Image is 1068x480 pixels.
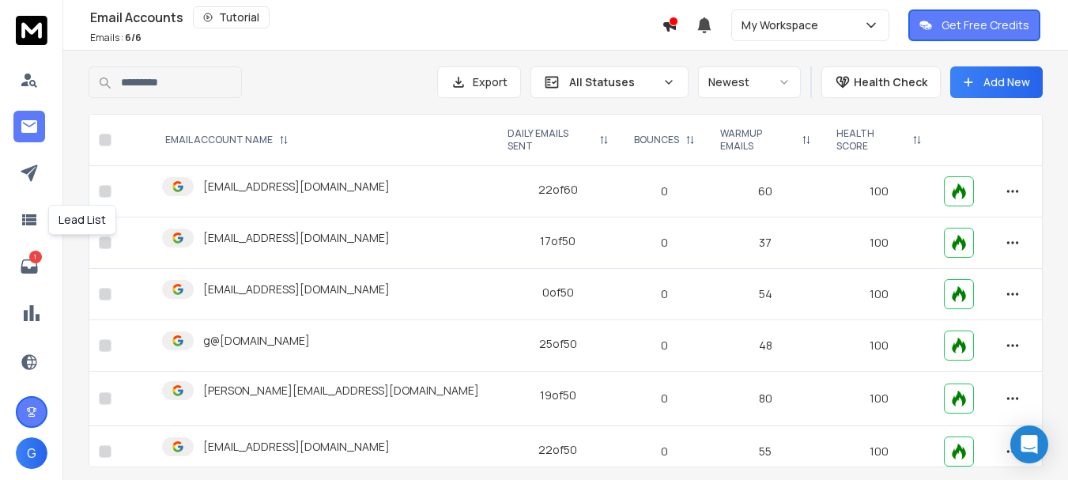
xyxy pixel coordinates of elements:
[824,372,934,426] td: 100
[908,9,1040,41] button: Get Free Credits
[203,439,390,455] p: [EMAIL_ADDRESS][DOMAIN_NAME]
[708,217,824,269] td: 37
[90,6,662,28] div: Email Accounts
[631,183,698,199] p: 0
[631,286,698,302] p: 0
[824,320,934,372] td: 100
[569,74,656,90] p: All Statuses
[708,372,824,426] td: 80
[708,166,824,217] td: 60
[90,32,142,44] p: Emails :
[203,383,479,399] p: [PERSON_NAME][EMAIL_ADDRESS][DOMAIN_NAME]
[16,437,47,469] button: G
[942,17,1029,33] p: Get Free Credits
[708,426,824,478] td: 55
[48,205,116,235] div: Lead List
[631,338,698,353] p: 0
[631,391,698,406] p: 0
[542,285,574,300] div: 0 of 50
[631,235,698,251] p: 0
[538,442,577,458] div: 22 of 50
[824,426,934,478] td: 100
[708,320,824,372] td: 48
[437,66,521,98] button: Export
[708,269,824,320] td: 54
[836,127,906,153] p: HEALTH SCORE
[824,269,934,320] td: 100
[634,134,679,146] p: BOUNCES
[508,127,593,153] p: DAILY EMAILS SENT
[821,66,941,98] button: Health Check
[125,31,142,44] span: 6 / 6
[203,179,390,195] p: [EMAIL_ADDRESS][DOMAIN_NAME]
[203,282,390,297] p: [EMAIL_ADDRESS][DOMAIN_NAME]
[854,74,927,90] p: Health Check
[1010,425,1048,463] div: Open Intercom Messenger
[193,6,270,28] button: Tutorial
[540,387,576,403] div: 19 of 50
[720,127,795,153] p: WARMUP EMAILS
[631,444,698,459] p: 0
[203,333,310,349] p: g@[DOMAIN_NAME]
[29,251,42,263] p: 1
[698,66,801,98] button: Newest
[165,134,289,146] div: EMAIL ACCOUNT NAME
[824,166,934,217] td: 100
[824,217,934,269] td: 100
[950,66,1043,98] button: Add New
[538,182,578,198] div: 22 of 60
[13,251,45,282] a: 1
[539,336,577,352] div: 25 of 50
[742,17,825,33] p: My Workspace
[203,230,390,246] p: [EMAIL_ADDRESS][DOMAIN_NAME]
[540,233,576,249] div: 17 of 50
